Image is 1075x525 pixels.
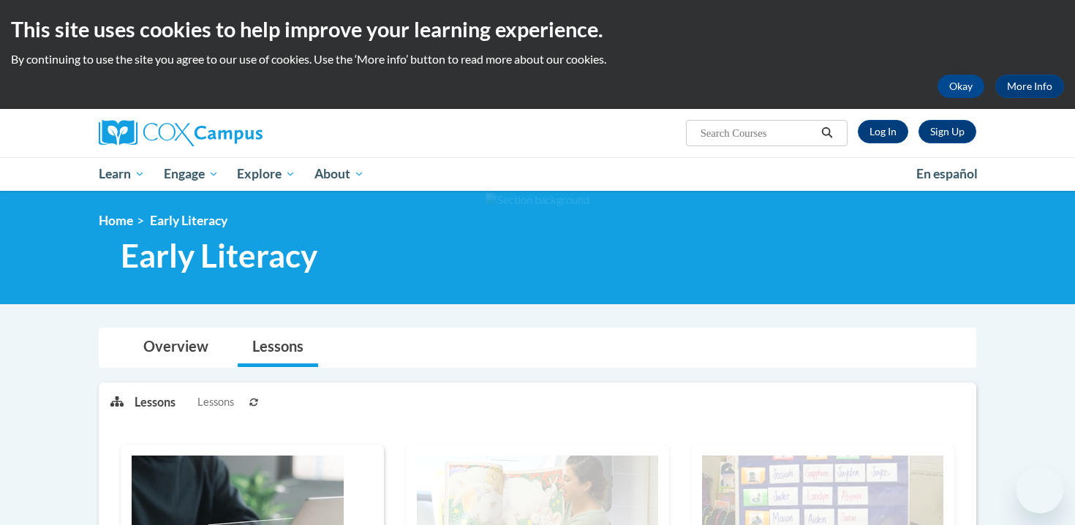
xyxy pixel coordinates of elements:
[858,120,908,143] a: Log In
[164,165,219,183] span: Engage
[11,15,1064,44] h2: This site uses cookies to help improve your learning experience.
[121,236,317,275] span: Early Literacy
[11,51,1064,67] p: By continuing to use the site you agree to our use of cookies. Use the ‘More info’ button to read...
[816,124,838,142] button: Search
[907,159,987,189] a: En español
[77,157,998,191] div: Main menu
[89,157,154,191] a: Learn
[238,328,318,367] a: Lessons
[197,394,234,410] span: Lessons
[995,75,1064,98] a: More Info
[919,120,976,143] a: Register
[99,120,377,146] a: Cox Campus
[237,165,295,183] span: Explore
[99,120,263,146] img: Cox Campus
[99,165,145,183] span: Learn
[305,157,374,191] a: About
[227,157,305,191] a: Explore
[150,213,227,228] span: Early Literacy
[916,166,978,181] span: En español
[486,192,589,208] img: Section background
[1016,467,1063,513] iframe: Button to launch messaging window
[129,328,223,367] a: Overview
[154,157,228,191] a: Engage
[99,213,133,228] a: Home
[699,124,816,142] input: Search Courses
[314,165,364,183] span: About
[938,75,984,98] button: Okay
[135,394,176,410] p: Lessons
